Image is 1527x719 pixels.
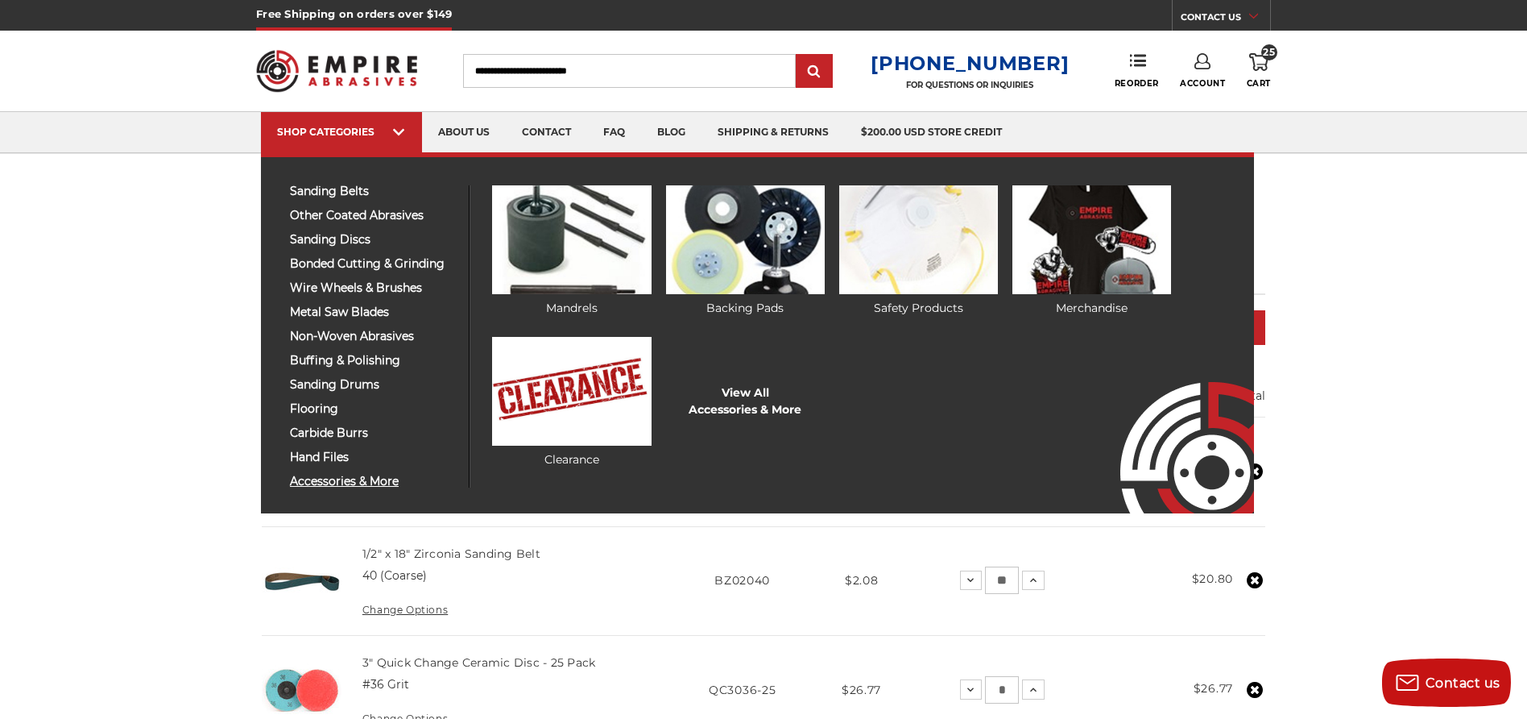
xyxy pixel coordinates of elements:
[1194,681,1233,696] strong: $26.77
[290,258,457,270] span: bonded cutting & grinding
[666,185,825,294] img: Backing Pads
[492,185,651,294] img: Mandrels
[256,39,417,102] img: Empire Abrasives
[290,185,457,197] span: sanding belts
[422,112,506,153] a: about us
[290,330,457,343] span: non-woven abrasives
[362,547,540,561] a: 1/2" x 18" Zirconia Sanding Belt
[290,476,457,488] span: accessories & more
[1012,185,1171,294] img: Merchandise
[492,337,651,446] img: Clearance
[1247,78,1271,89] span: Cart
[1012,185,1171,317] a: Merchandise
[689,384,801,418] a: View AllAccessories & More
[1192,571,1233,586] strong: $20.80
[587,112,641,153] a: faq
[1115,53,1159,88] a: Reorder
[985,676,1019,704] input: 3" Quick Change Ceramic Disc - 25 Pack Quantity:
[362,676,409,693] dd: #36 Grit
[277,126,406,138] div: SHOP CATEGORIES
[262,541,342,621] img: 1/2" x 18" Zirconia File Belt
[1382,659,1511,707] button: Contact us
[839,185,998,294] img: Safety Products
[290,306,457,318] span: metal saw blades
[871,80,1069,90] p: FOR QUESTIONS OR INQUIRIES
[290,355,457,367] span: buffing & polishing
[1247,53,1271,89] a: 25 Cart
[362,567,427,584] dd: 40 (Coarse)
[290,427,457,439] span: carbide burrs
[641,112,701,153] a: blog
[845,112,1018,153] a: $200.00 USD Store Credit
[492,337,651,468] a: Clearance
[1180,78,1225,89] span: Account
[709,683,776,697] span: QC3036-25
[842,683,881,697] span: $26.77
[871,52,1069,75] a: [PHONE_NUMBER]
[666,185,825,317] a: Backing Pads
[1181,8,1270,31] a: CONTACT US
[290,210,457,222] span: other coated abrasives
[839,185,998,317] a: Safety Products
[1261,44,1277,60] span: 25
[845,573,879,588] span: $2.08
[1091,335,1254,513] img: Empire Abrasives Logo Image
[798,56,830,88] input: Submit
[290,234,457,246] span: sanding discs
[714,573,770,588] span: BZ02040
[290,282,457,294] span: wire wheels & brushes
[362,655,596,670] a: 3" Quick Change Ceramic Disc - 25 Pack
[506,112,587,153] a: contact
[290,403,457,415] span: flooring
[290,451,457,463] span: hand files
[1115,78,1159,89] span: Reorder
[1426,675,1500,691] span: Contact us
[985,567,1019,594] input: 1/2" x 18" Zirconia Sanding Belt Quantity:
[362,604,448,616] a: Change Options
[492,185,651,317] a: Mandrels
[290,379,457,391] span: sanding drums
[701,112,845,153] a: shipping & returns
